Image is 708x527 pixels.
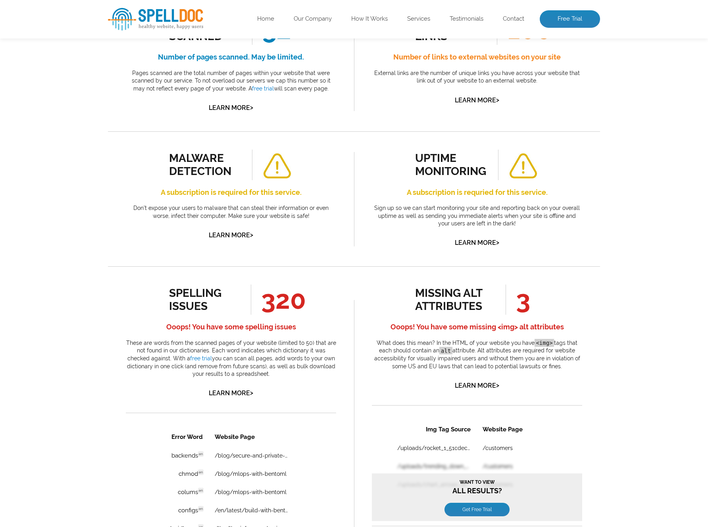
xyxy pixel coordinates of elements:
a: 1 [101,112,108,121]
a: Learn More> [455,239,499,246]
div: spelling issues [169,287,241,313]
span: en [72,115,78,121]
code: alt [439,347,452,355]
a: Learn More> [455,96,499,104]
a: 7 [117,221,124,229]
span: en [72,42,78,48]
td: configs [21,75,83,92]
a: /blog/mlops-with-bentoml [89,171,161,178]
div: uptime monitoring [415,152,487,178]
a: Next [167,221,184,229]
p: Sign up so we can start monitoring your site and reporting back on your overall uptime as well as... [372,204,582,228]
p: Don’t expose your users to malware that can steal their information or even worse, infect their c... [126,204,336,220]
span: > [496,380,499,391]
h4: Ooops! You have some missing <img> alt attributes [372,321,582,333]
td: backends [21,20,83,37]
a: /blog/mlops-with-bentoml [89,62,161,68]
span: Want to view [4,60,206,65]
h3: All Results? [4,60,206,75]
img: alert [262,153,292,179]
span: en [72,152,78,158]
span: en [72,170,78,176]
a: /blog/mlops-with-bentoml [89,135,161,141]
a: /en/latest/get-started/packaging-for-deployment.html [89,153,162,160]
td: davidtsong [21,93,83,110]
span: > [250,229,253,240]
span: en [72,188,78,194]
a: /en/latest/build-with-bentoml/distributed-services.html [89,80,162,87]
a: Learn More> [455,382,499,389]
span: > [496,94,499,106]
img: SpellDoc [108,8,203,31]
h4: Ooops! You have some spelling issues [126,321,336,333]
a: Home [257,15,274,23]
span: 320 [251,285,306,315]
a: Get Free Trial [73,83,138,97]
a: /blog/secure-and-private-deepseek-deployment-with-bentoml [89,25,162,32]
code: <img> [535,339,554,347]
div: missing alt attributes [415,287,487,313]
a: /blog/mlops-with-bentoml [89,117,161,123]
span: > [496,237,499,248]
td: filebeat [21,166,83,183]
td: chmod [21,38,83,56]
td: dtype [21,111,83,129]
h4: Number of links to external websites on your site [372,51,582,63]
span: en [72,24,78,30]
p: What does this mean? In the HTML of your website you have tags that each should contain an attrib... [372,339,582,370]
a: 9 [141,221,148,229]
th: Img Tag Source [1,1,104,19]
a: Learn More> [209,389,253,397]
span: en [72,61,78,66]
h4: A subscription is requried for this service. [372,186,582,199]
a: 3 [70,221,77,229]
a: /blog/deploying-colpali-with-bentoml [89,190,162,196]
a: /customers [111,25,141,32]
div: malware detection [169,152,241,178]
a: /llm/llm-inference-basics/serverless-vs-self-hosted-llm-inference [89,98,162,105]
a: 5 [94,221,101,229]
a: Learn More> [209,231,253,239]
span: en [72,79,78,85]
p: These are words from the scanned pages of your website (limited to 50) that are not found in our ... [126,339,336,378]
a: Testimonials [450,15,483,23]
span: > [250,387,253,398]
a: Free Trial [540,10,600,28]
a: 8 [129,221,136,229]
a: 1 [47,221,54,230]
td: filepath [21,184,83,202]
a: Services [407,15,430,23]
span: 3 [506,285,530,315]
h4: A subscription is required for this service. [126,186,336,199]
span: > [250,102,253,113]
a: 2 [59,221,65,229]
h4: Number of pages scanned. May be limited. [126,51,336,63]
td: envs [21,148,83,165]
span: en [72,97,78,103]
th: Error Word [21,1,83,19]
span: en [72,134,78,139]
img: alert [508,153,538,179]
a: 6 [106,221,113,229]
a: Learn More> [209,104,253,112]
a: free trial [252,85,274,92]
td: endpointand [21,129,83,147]
a: /blog/mlops-with-bentoml [89,44,161,50]
th: Website Page [105,1,168,19]
a: Contact [503,15,524,23]
th: Website Page [83,1,190,19]
p: External links are the number of unique links you have across your website that link out of your ... [372,69,582,85]
a: free trial [190,355,212,362]
a: /uploads/rocket_1_51cdecc013.svg [25,25,99,32]
a: How It Works [351,15,388,23]
td: colums [21,56,83,74]
a: 4 [82,221,89,229]
a: 10 [153,221,163,229]
a: Our Company [294,15,332,23]
p: Pages scanned are the total number of pages within your website that were scanned by our service.... [126,69,336,93]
